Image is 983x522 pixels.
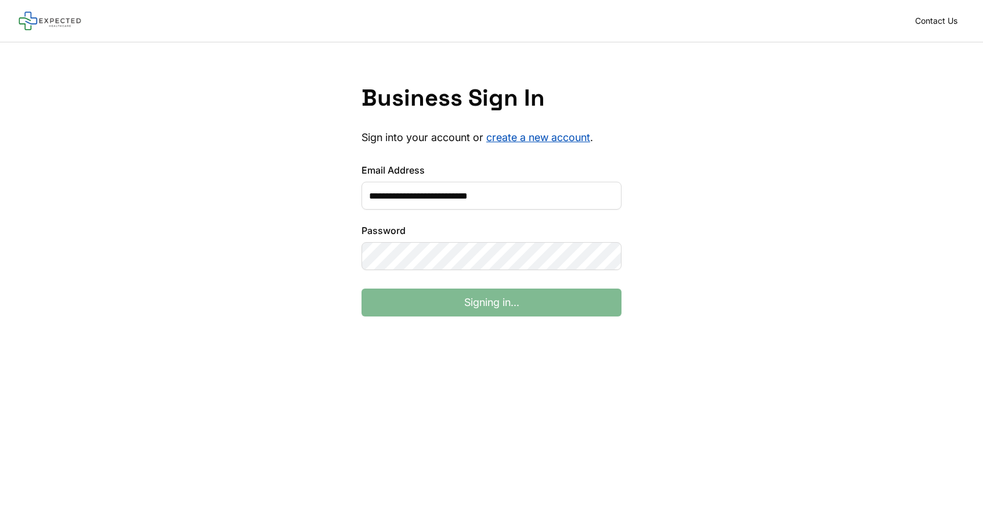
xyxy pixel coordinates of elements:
[362,131,621,145] p: Sign into your account or .
[908,13,964,29] a: Contact Us
[362,224,621,237] label: Password
[362,84,621,112] h1: Business Sign In
[362,163,621,177] label: Email Address
[486,131,590,143] a: create a new account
